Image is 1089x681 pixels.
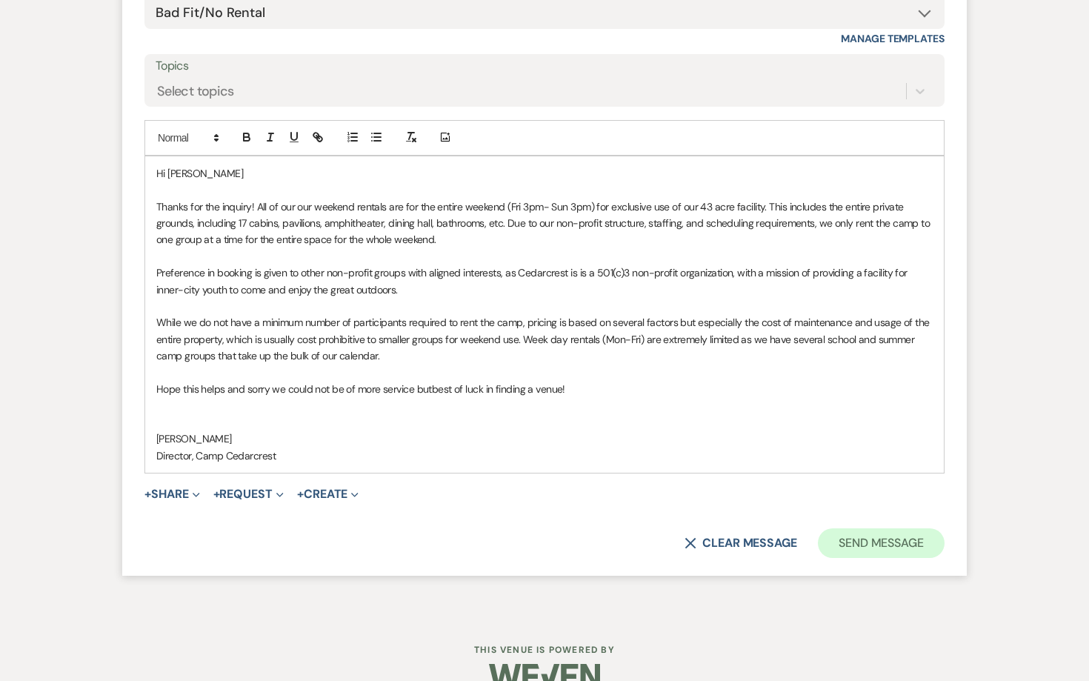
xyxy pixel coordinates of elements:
span: + [144,488,151,500]
button: Create [297,488,359,500]
p: Thanks for the inquiry! All of our o [156,199,933,248]
span: ur weekend rentals are for the entire weekend (Fri 3pm- Sun 3pm) for exclusive use of our 43 acre... [156,200,933,247]
span: + [213,488,220,500]
span: + [297,488,304,500]
button: Clear message [685,537,797,549]
p: Director, Camp Cedarcrest [156,448,933,464]
span: Hope this helps and sorry we could not be of more service but [156,382,432,396]
p: Preference in booking is given to other non-profit groups with aligned interests, as Cedarcrest i... [156,265,933,298]
button: Send Message [818,528,945,558]
a: Manage Templates [841,32,945,45]
div: Select topics [157,81,234,101]
label: Topics [156,56,933,77]
button: Request [213,488,284,500]
p: best of luck in finding a venue! [156,381,933,397]
p: Hi [PERSON_NAME] [156,165,933,182]
p: [PERSON_NAME] [156,431,933,447]
span: While we do not have a minimum number of participants required to rent the camp, pricing is based... [156,316,932,362]
button: Share [144,488,200,500]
